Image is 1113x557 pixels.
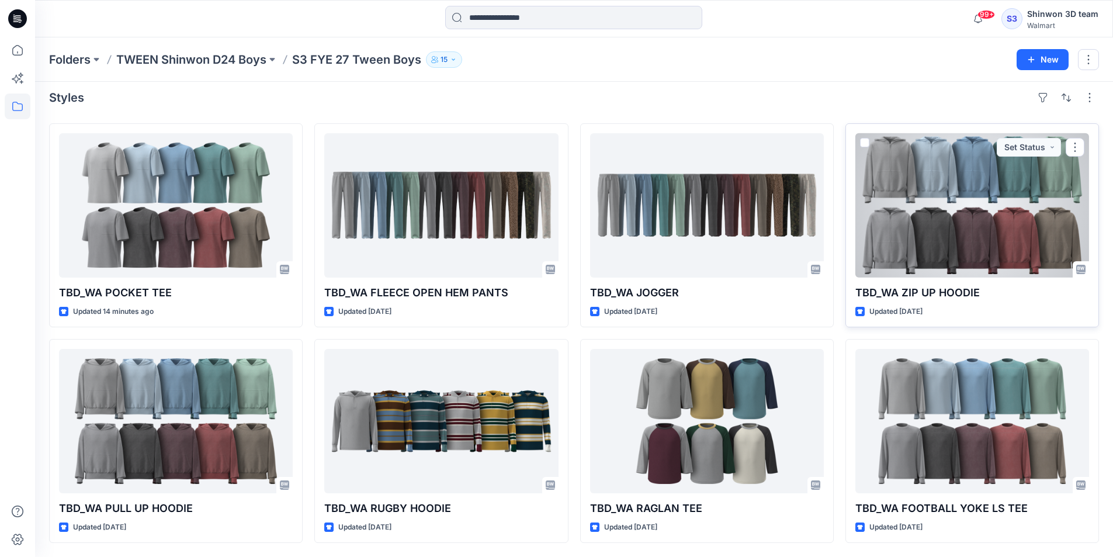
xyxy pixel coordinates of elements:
[855,349,1089,493] a: TBD_WA FOOTBALL YOKE LS TEE
[1027,7,1098,21] div: Shinwon 3D team
[338,521,391,534] p: Updated [DATE]
[59,133,293,278] a: TBD_WA POCKET TEE
[324,349,558,493] a: TBD_WA RUGBY HOODIE
[73,306,154,318] p: Updated 14 minutes ago
[855,133,1089,278] a: TBD_WA ZIP UP HOODIE
[441,53,448,66] p: 15
[49,51,91,68] a: Folders
[590,349,824,493] a: TBD_WA RAGLAN TEE
[869,521,923,534] p: Updated [DATE]
[1027,21,1098,30] div: Walmart
[590,500,824,517] p: TBD_WA RAGLAN TEE
[116,51,266,68] a: TWEEN Shinwon D24 Boys
[59,285,293,301] p: TBD_WA POCKET TEE
[324,500,558,517] p: TBD_WA RUGBY HOODIE
[73,521,126,534] p: Updated [DATE]
[324,285,558,301] p: TBD_WA FLEECE OPEN HEM PANTS
[1001,8,1022,29] div: S3
[604,306,657,318] p: Updated [DATE]
[604,521,657,534] p: Updated [DATE]
[855,500,1089,517] p: TBD_WA FOOTBALL YOKE LS TEE
[338,306,391,318] p: Updated [DATE]
[59,349,293,493] a: TBD_WA PULL UP HOODIE
[869,306,923,318] p: Updated [DATE]
[426,51,462,68] button: 15
[324,133,558,278] a: TBD_WA FLEECE OPEN HEM PANTS
[1017,49,1069,70] button: New
[590,285,824,301] p: TBD_WA JOGGER
[59,500,293,517] p: TBD_WA PULL UP HOODIE
[977,10,995,19] span: 99+
[855,285,1089,301] p: TBD_WA ZIP UP HOODIE
[49,91,84,105] h4: Styles
[292,51,421,68] p: S3 FYE 27 Tween Boys
[590,133,824,278] a: TBD_WA JOGGER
